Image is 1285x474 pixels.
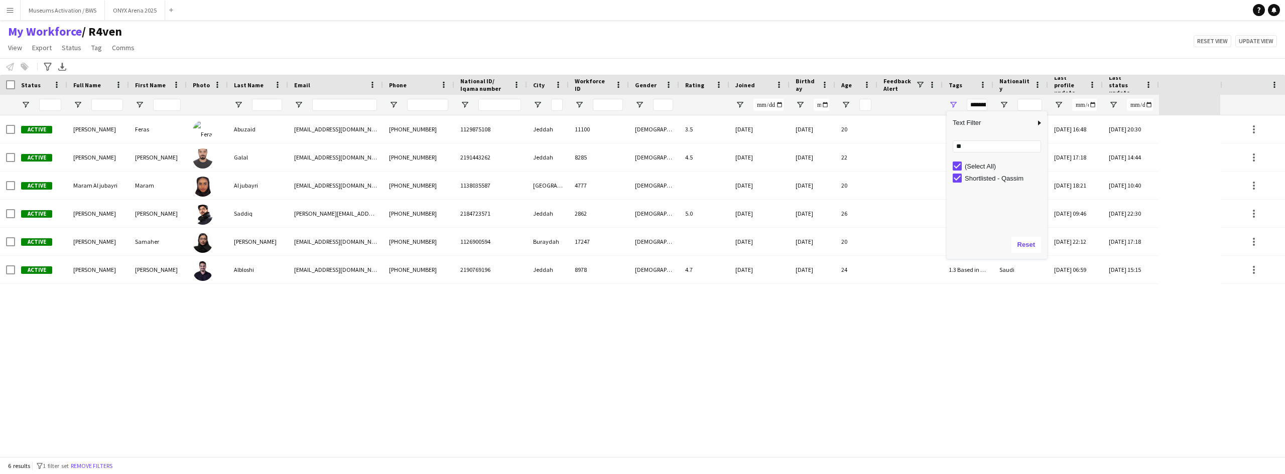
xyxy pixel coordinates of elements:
div: [DATE] 17:18 [1048,143,1103,171]
span: Text Filter [947,114,1035,131]
button: Open Filter Menu [999,100,1008,109]
div: 20 [835,172,877,199]
div: [DATE] [729,228,790,255]
div: Galal [228,143,288,171]
input: Status Filter Input [39,99,61,111]
span: 1129875108 [460,125,490,133]
div: 1.1 Based in [GEOGRAPHIC_DATA], 2.3 English Level = 3/3 Excellent , Presentable B, Shortlisted - ... [943,172,993,199]
span: Active [21,238,52,246]
button: Remove filters [69,460,114,471]
div: 1.1 Based in [GEOGRAPHIC_DATA], 1.3 Based in [GEOGRAPHIC_DATA], 2.3 English Level = 3/3 Excellent... [943,143,993,171]
div: [DEMOGRAPHIC_DATA] [629,228,679,255]
div: [DATE] [729,256,790,283]
img: Samaher Majdi [193,233,213,253]
div: [DEMOGRAPHIC_DATA] [629,256,679,283]
div: 22 [835,143,877,171]
div: 24 [835,256,877,283]
div: [DATE] 09:46 [1048,200,1103,227]
div: [PERSON_NAME][EMAIL_ADDRESS][DOMAIN_NAME] [288,200,383,227]
span: Active [21,126,52,133]
div: Shortlisted - Qassim [965,175,1044,182]
input: City Filter Input [551,99,563,111]
app-action-btn: Advanced filters [42,61,54,73]
button: Open Filter Menu [949,100,958,109]
button: Museums Activation / BWS [21,1,105,20]
input: Phone Filter Input [407,99,448,111]
span: Last status update [1109,74,1141,96]
div: 11100 [569,115,629,143]
div: Maram [129,172,187,199]
div: [DATE] 14:44 [1103,143,1159,171]
span: 1126900594 [460,238,490,245]
div: [DATE] 18:21 [1048,172,1103,199]
span: 2184723571 [460,210,490,217]
span: R4ven [82,24,122,39]
span: Email [294,81,310,89]
div: [PHONE_NUMBER] [383,143,454,171]
button: Open Filter Menu [635,100,644,109]
button: Open Filter Menu [841,100,850,109]
div: 8285 [569,143,629,171]
span: 1 filter set [43,462,69,469]
div: 20 [835,228,877,255]
div: [EMAIL_ADDRESS][DOMAIN_NAME] [288,228,383,255]
span: View [8,43,22,52]
a: View [4,41,26,54]
span: 1138035587 [460,182,490,189]
input: First Name Filter Input [153,99,181,111]
div: Abuzaid [228,115,288,143]
div: Buraydah [527,228,569,255]
span: [PERSON_NAME] [73,238,116,245]
div: Saddiq [228,200,288,227]
input: Email Filter Input [312,99,377,111]
span: [PERSON_NAME] [73,210,116,217]
div: Gold Star - Supervisors ⭐⭐, Recruitment Caliber, Shortlisted - Qassim [943,200,993,227]
span: Full Name [73,81,101,89]
span: Tag [91,43,102,52]
div: [DATE] 16:48 [1048,115,1103,143]
span: Tags [949,81,962,89]
a: Tag [87,41,106,54]
div: [EMAIL_ADDRESS][DOMAIN_NAME] [288,172,383,199]
span: Nationality [999,77,1030,92]
a: Export [28,41,56,54]
span: Comms [112,43,135,52]
div: [DATE] [790,256,835,283]
button: Open Filter Menu [575,100,584,109]
div: Column Filter [947,111,1047,259]
button: Reset [1011,237,1041,253]
a: My Workforce [8,24,82,39]
button: Open Filter Menu [234,100,243,109]
div: [PHONE_NUMBER] [383,172,454,199]
div: [PERSON_NAME] [129,143,187,171]
div: [DATE] 15:15 [1103,256,1159,283]
div: 4.5 [679,143,729,171]
span: [PERSON_NAME] [73,266,116,273]
div: Jeddah [527,115,569,143]
div: 20 [835,115,877,143]
span: Age [841,81,852,89]
a: Status [58,41,85,54]
div: 1.8 Based in Other Cities, 2.2 English Level = 2/3 Good, Museums Activation , Presentable B, Shor... [943,228,993,255]
span: City [533,81,545,89]
div: [DATE] 10:40 [1103,172,1159,199]
input: Last status update Filter Input [1127,99,1153,111]
div: Jeddah [527,256,569,283]
span: Active [21,210,52,218]
input: National ID/ Iqama number Filter Input [478,99,521,111]
div: 1.3 Based in [GEOGRAPHIC_DATA], 2.3 English Level = 3/3 Excellent , F1 Movie Premier - VOX Cinema... [943,256,993,283]
div: 1.3 Based in Jeddah, F1 Movie Premier - VOX Cinemas, Red Sea Mall Jeddah, Shortlisted - Qassim [943,115,993,143]
button: Open Filter Menu [73,100,82,109]
div: Saudi [993,256,1048,283]
span: [PERSON_NAME] [73,125,116,133]
div: 4777 [569,172,629,199]
img: Hazem Hassan Galal [193,148,213,169]
button: Reset view [1194,35,1231,47]
div: Jeddah [527,200,569,227]
div: [GEOGRAPHIC_DATA] [527,172,569,199]
span: Status [62,43,81,52]
div: Feras [129,115,187,143]
span: First Name [135,81,166,89]
a: Comms [108,41,139,54]
div: [DATE] [790,172,835,199]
